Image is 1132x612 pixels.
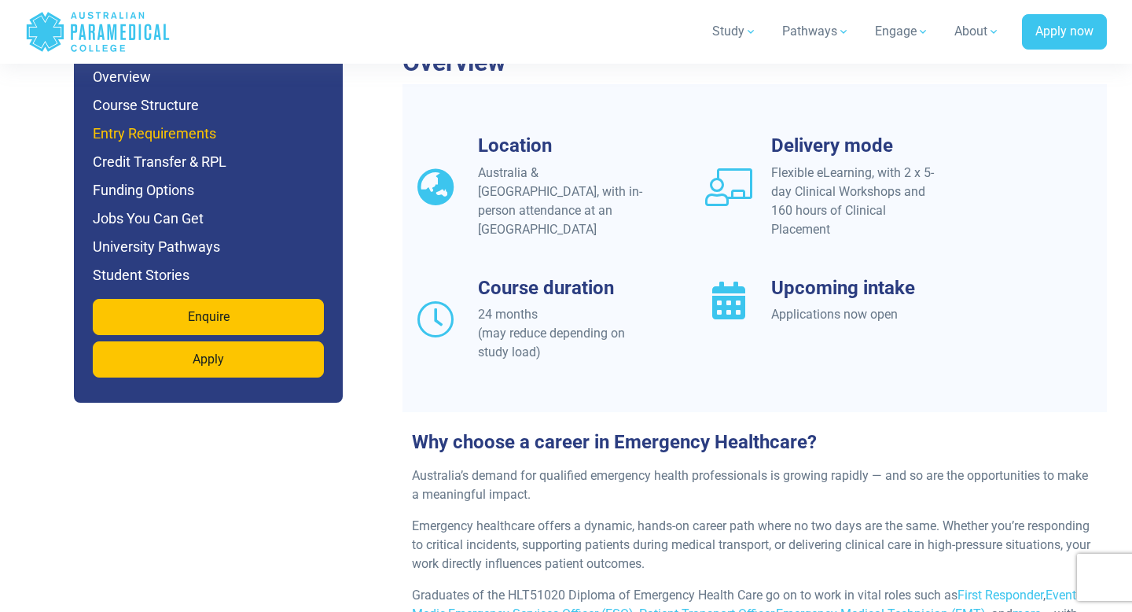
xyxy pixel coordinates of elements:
[1022,14,1107,50] a: Apply now
[703,9,766,53] a: Study
[93,236,324,258] h6: University Pathways
[771,135,942,157] h3: Delivery mode
[478,135,649,157] h3: Location
[478,164,649,239] div: Australia & [GEOGRAPHIC_DATA], with in-person attendance at an [GEOGRAPHIC_DATA]
[93,179,324,201] h6: Funding Options
[93,208,324,230] h6: Jobs You Can Get
[93,341,324,378] a: Apply
[93,264,324,286] h6: Student Stories
[866,9,939,53] a: Engage
[957,588,1043,603] a: First Responder
[93,94,324,116] h6: Course Structure
[93,66,324,88] h6: Overview
[773,9,859,53] a: Pathways
[771,305,942,324] div: Applications now open
[771,164,942,239] div: Flexible eLearning, with 2 x 5-day Clinical Workshops and 160 hours of Clinical Placement
[945,9,1009,53] a: About
[93,123,324,145] h6: Entry Requirements
[478,305,649,362] div: 24 months (may reduce depending on study load)
[93,299,324,335] a: Enquire
[478,277,649,300] h3: Course duration
[412,466,1097,504] p: Australia’s demand for qualified emergency health professionals is growing rapidly — and so are t...
[412,517,1097,573] p: Emergency healthcare offers a dynamic, hands-on career path where no two days are the same. Wheth...
[25,6,171,57] a: Australian Paramedical College
[402,431,1107,454] h3: Why choose a career in Emergency Healthcare?
[771,277,942,300] h3: Upcoming intake
[93,151,324,173] h6: Credit Transfer & RPL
